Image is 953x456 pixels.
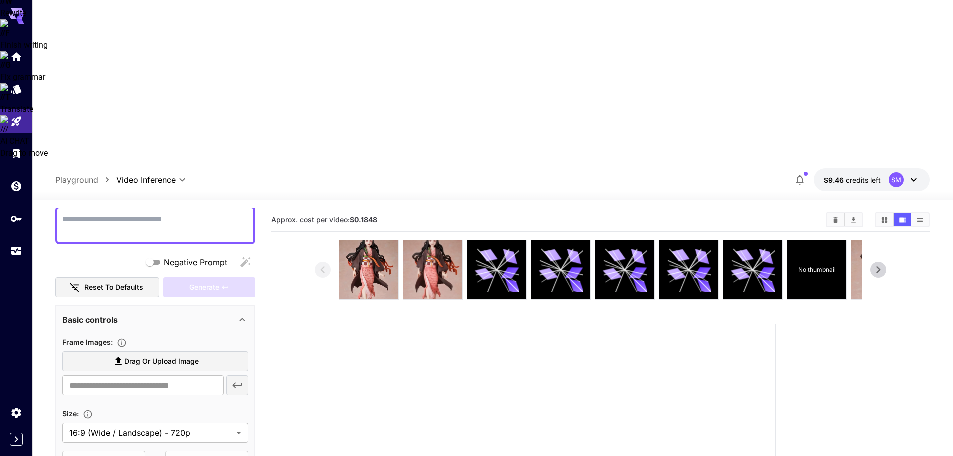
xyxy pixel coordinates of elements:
button: Expand sidebar [10,433,23,446]
div: Usage [10,245,22,257]
nav: breadcrumb [55,174,116,186]
button: Adjust the dimensions of the generated image by specifying its width and height in pixels, or sel... [79,409,97,419]
button: Show videos in video view [894,213,911,226]
div: SM [889,172,904,187]
button: Upload frame images. [113,338,131,348]
div: API Keys [10,212,22,225]
div: Basic controls [62,308,248,332]
button: Show videos in list view [911,213,929,226]
span: Negative Prompt [164,256,227,268]
button: Show videos in grid view [876,213,893,226]
span: 16:9 (Wide / Landscape) - 720p [69,427,232,439]
span: Video Inference [116,174,176,186]
span: credits left [846,176,881,184]
b: $0.1848 [350,215,377,224]
span: Approx. cost per video: [271,215,377,224]
span: Size : [62,409,79,418]
div: Clear videosDownload All [826,212,863,227]
label: Drag or upload image [62,351,248,372]
button: $9.46335SM [814,168,930,191]
button: Download All [845,213,862,226]
img: ApdQAAAAAGSURBVAMAaXaZvbVjOWcAAAAASUVORK5CYII= [851,240,910,299]
button: Clear videos [827,213,844,226]
button: Reset to defaults [55,277,159,298]
img: 1EWDiwAAAAZJREFUAwBk9jtPab63YQAAAABJRU5ErkJggg== [339,240,398,299]
img: +i0ROlAAAABklEQVQDAAEKQO60ggmnAAAAAElFTkSuQmCC [403,240,462,299]
a: Playground [55,174,98,186]
p: No thumbnail [798,265,836,274]
div: $9.46335 [824,175,881,185]
p: Basic controls [62,314,118,326]
span: $9.46 [824,176,846,184]
div: Wallet [10,180,22,192]
span: Frame Images : [62,338,113,346]
div: Settings [10,406,22,419]
div: Show videos in grid viewShow videos in video viewShow videos in list view [875,212,930,227]
span: Drag or upload image [124,355,199,368]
